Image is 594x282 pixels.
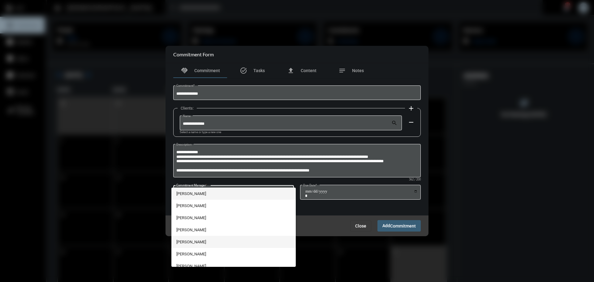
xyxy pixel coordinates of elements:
span: [PERSON_NAME] [176,212,291,224]
span: [PERSON_NAME] [176,236,291,248]
span: [PERSON_NAME] [176,224,291,236]
span: [PERSON_NAME] [176,248,291,260]
span: [PERSON_NAME] [176,260,291,272]
span: [PERSON_NAME] [176,200,291,212]
span: [PERSON_NAME] [176,188,291,200]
